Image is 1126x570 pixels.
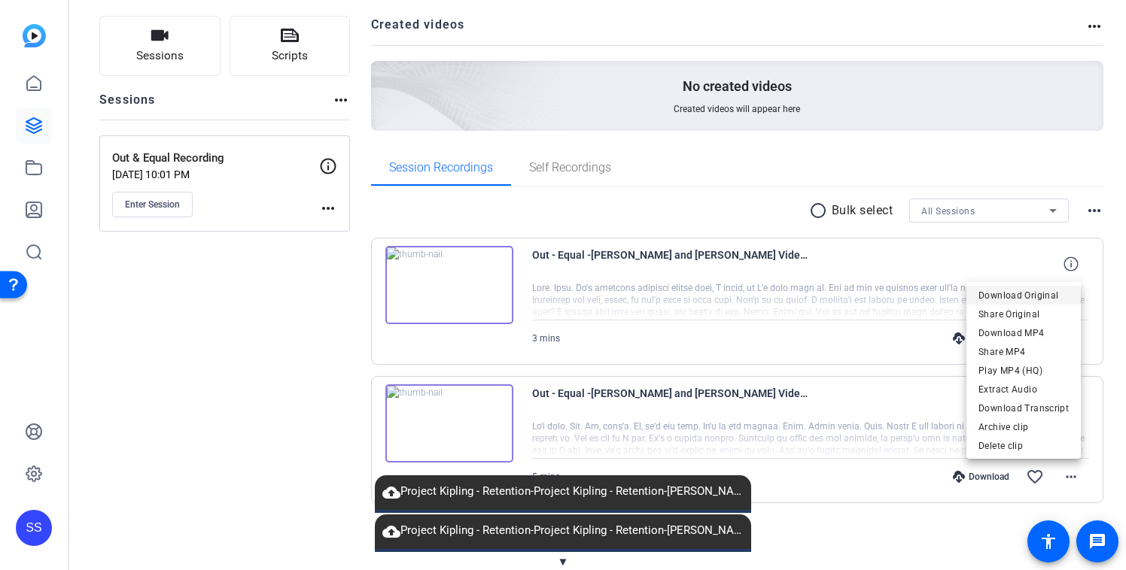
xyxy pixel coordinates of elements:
[558,555,569,568] span: ▼
[978,381,1069,399] span: Extract Audio
[382,523,400,541] mat-icon: cloud_upload
[978,287,1069,305] span: Download Original
[978,437,1069,455] span: Delete clip
[375,483,751,501] span: Project Kipling - Retention-Project Kipling - Retention-[PERSON_NAME]-2025-08-25_09-14-47-015-1.webm
[978,418,1069,436] span: Archive clip
[978,324,1069,342] span: Download MP4
[978,399,1069,417] span: Download Transcript
[375,522,751,540] span: Project Kipling - Retention-Project Kipling - Retention-[PERSON_NAME]-2025-08-25_09-14-37-399-1.webm
[978,305,1069,323] span: Share Original
[978,343,1069,361] span: Share MP4
[382,484,400,502] mat-icon: cloud_upload
[978,362,1069,380] span: Play MP4 (HQ)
